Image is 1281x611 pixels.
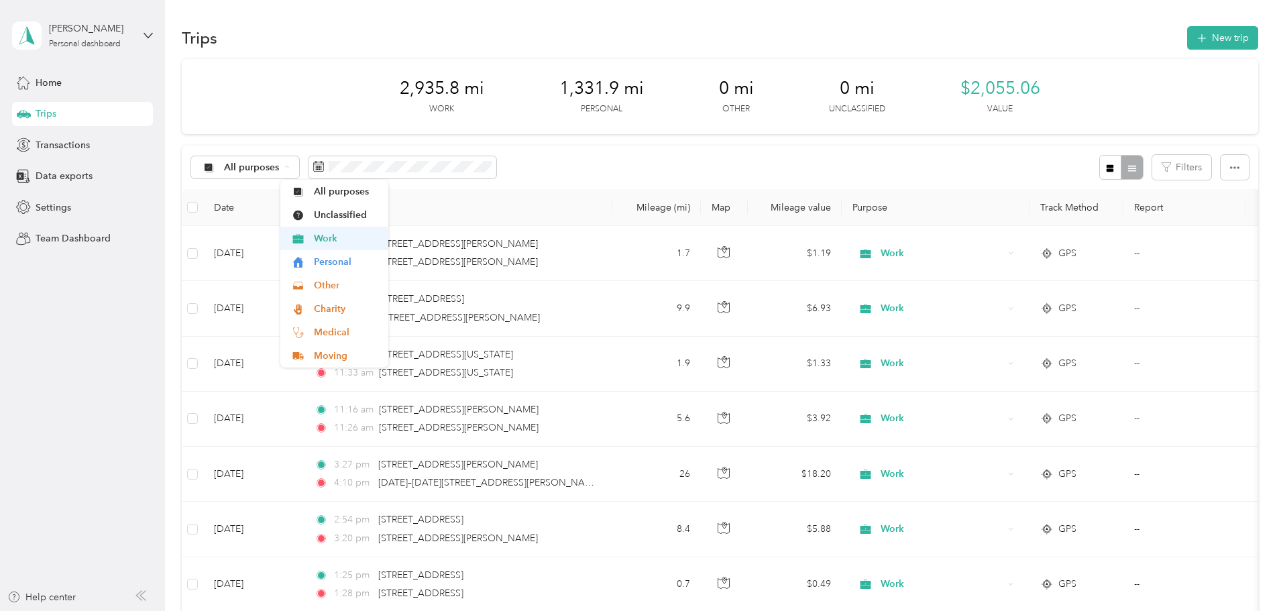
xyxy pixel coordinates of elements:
[748,392,842,447] td: $3.92
[334,531,372,546] span: 3:20 pm
[1058,356,1076,371] span: GPS
[748,337,842,392] td: $1.33
[400,78,484,99] span: 2,935.8 mi
[36,107,56,121] span: Trips
[314,255,379,269] span: Personal
[334,457,372,472] span: 3:27 pm
[612,502,701,557] td: 8.4
[36,231,111,245] span: Team Dashboard
[203,392,304,447] td: [DATE]
[612,337,701,392] td: 1.9
[378,238,538,249] span: [STREET_ADDRESS][PERSON_NAME]
[1123,189,1245,226] th: Report
[1123,281,1245,336] td: --
[334,402,374,417] span: 11:16 am
[36,76,62,90] span: Home
[881,522,1003,537] span: Work
[881,467,1003,482] span: Work
[1058,301,1076,316] span: GPS
[881,246,1003,261] span: Work
[842,189,1029,226] th: Purpose
[36,138,90,152] span: Transactions
[203,226,304,281] td: [DATE]
[1058,246,1076,261] span: GPS
[559,78,644,99] span: 1,331.9 mi
[701,189,748,226] th: Map
[881,356,1003,371] span: Work
[314,278,379,292] span: Other
[719,78,754,99] span: 0 mi
[1058,577,1076,592] span: GPS
[748,226,842,281] td: $1.19
[1123,447,1245,502] td: --
[378,588,463,599] span: [STREET_ADDRESS]
[1123,226,1245,281] td: --
[314,325,379,339] span: Medical
[1123,502,1245,557] td: --
[36,201,71,215] span: Settings
[49,40,121,48] div: Personal dashboard
[379,293,464,304] span: [STREET_ADDRESS]
[748,502,842,557] td: $5.88
[612,392,701,447] td: 5.6
[840,78,875,99] span: 0 mi
[334,512,372,527] span: 2:54 pm
[881,301,1003,316] span: Work
[314,208,379,222] span: Unclassified
[314,302,379,316] span: Charity
[378,533,538,544] span: [STREET_ADDRESS][PERSON_NAME]
[379,404,539,415] span: [STREET_ADDRESS][PERSON_NAME]
[748,189,842,226] th: Mileage value
[203,337,304,392] td: [DATE]
[378,256,538,268] span: [STREET_ADDRESS][PERSON_NAME]
[314,184,379,199] span: All purposes
[379,349,513,360] span: [STREET_ADDRESS][US_STATE]
[581,103,622,115] p: Personal
[203,189,304,226] th: Date
[960,78,1040,99] span: $2,055.06
[334,586,372,601] span: 1:28 pm
[314,349,379,363] span: Moving
[1058,522,1076,537] span: GPS
[378,459,538,470] span: [STREET_ADDRESS][PERSON_NAME]
[378,477,601,488] span: [DATE]–[DATE][STREET_ADDRESS][PERSON_NAME]
[987,103,1013,115] p: Value
[379,367,513,378] span: [STREET_ADDRESS][US_STATE]
[334,366,374,380] span: 11:33 am
[304,189,612,226] th: Locations
[334,476,372,490] span: 4:10 pm
[1152,155,1211,180] button: Filters
[182,31,217,45] h1: Trips
[612,226,701,281] td: 1.7
[334,421,374,435] span: 11:26 am
[378,514,463,525] span: [STREET_ADDRESS]
[49,21,133,36] div: [PERSON_NAME]
[881,577,1003,592] span: Work
[429,103,454,115] p: Work
[1123,337,1245,392] td: --
[612,281,701,336] td: 9.9
[378,569,463,581] span: [STREET_ADDRESS]
[881,411,1003,426] span: Work
[722,103,750,115] p: Other
[1206,536,1281,611] iframe: Everlance-gr Chat Button Frame
[612,447,701,502] td: 26
[1187,26,1258,50] button: New trip
[748,447,842,502] td: $18.20
[612,189,701,226] th: Mileage (mi)
[829,103,885,115] p: Unclassified
[334,568,372,583] span: 1:25 pm
[314,231,379,245] span: Work
[203,447,304,502] td: [DATE]
[1058,411,1076,426] span: GPS
[36,169,93,183] span: Data exports
[1123,392,1245,447] td: --
[380,312,540,323] span: [STREET_ADDRESS][PERSON_NAME]
[1058,467,1076,482] span: GPS
[7,590,76,604] button: Help center
[224,163,280,172] span: All purposes
[748,281,842,336] td: $6.93
[379,422,539,433] span: [STREET_ADDRESS][PERSON_NAME]
[203,502,304,557] td: [DATE]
